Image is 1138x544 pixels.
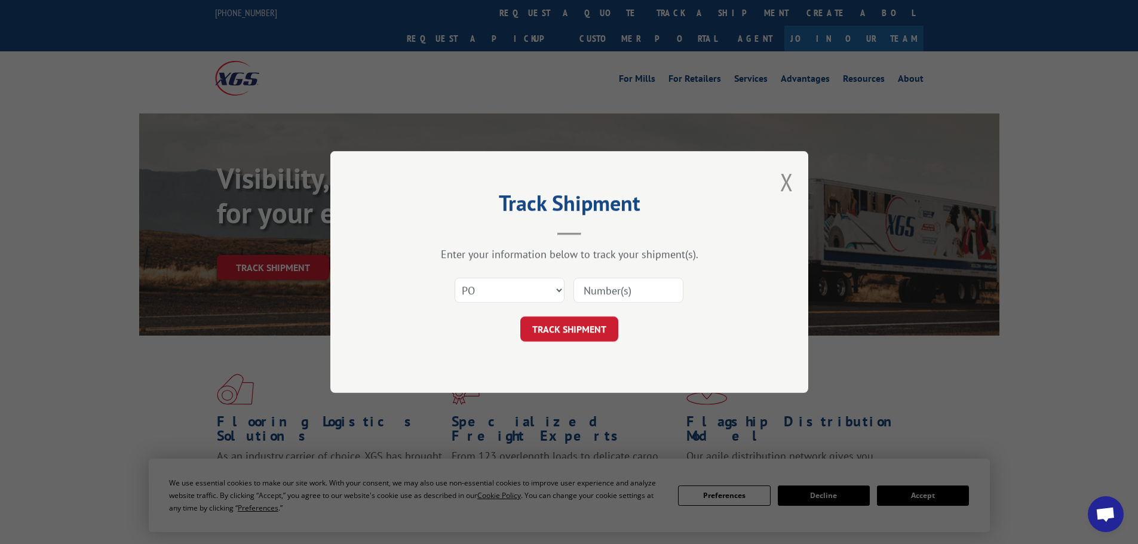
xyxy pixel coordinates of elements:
div: Open chat [1088,496,1124,532]
input: Number(s) [573,278,683,303]
button: Close modal [780,166,793,198]
div: Enter your information below to track your shipment(s). [390,247,749,261]
h2: Track Shipment [390,195,749,217]
button: TRACK SHIPMENT [520,316,618,342]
